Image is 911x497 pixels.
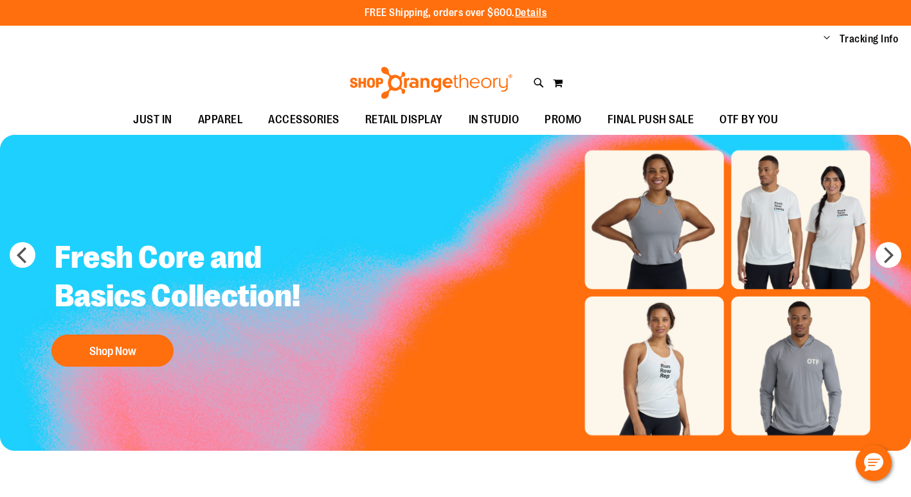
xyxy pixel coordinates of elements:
[515,7,547,19] a: Details
[707,105,791,135] a: OTF BY YOU
[595,105,707,135] a: FINAL PUSH SALE
[856,445,892,481] button: Hello, have a question? Let’s chat.
[185,105,256,135] a: APPAREL
[10,242,35,268] button: prev
[268,105,339,134] span: ACCESSORIES
[198,105,243,134] span: APPAREL
[469,105,519,134] span: IN STUDIO
[51,335,174,367] button: Shop Now
[719,105,778,134] span: OTF BY YOU
[608,105,694,134] span: FINAL PUSH SALE
[840,32,899,46] a: Tracking Info
[133,105,172,134] span: JUST IN
[876,242,901,268] button: next
[352,105,456,135] a: RETAIL DISPLAY
[348,67,514,99] img: Shop Orangetheory
[255,105,352,135] a: ACCESSORIES
[365,105,443,134] span: RETAIL DISPLAY
[824,33,830,46] button: Account menu
[45,229,364,328] h2: Fresh Core and Basics Collection!
[456,105,532,135] a: IN STUDIO
[120,105,185,135] a: JUST IN
[45,229,364,373] a: Fresh Core and Basics Collection! Shop Now
[545,105,582,134] span: PROMO
[365,6,547,21] p: FREE Shipping, orders over $600.
[532,105,595,135] a: PROMO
